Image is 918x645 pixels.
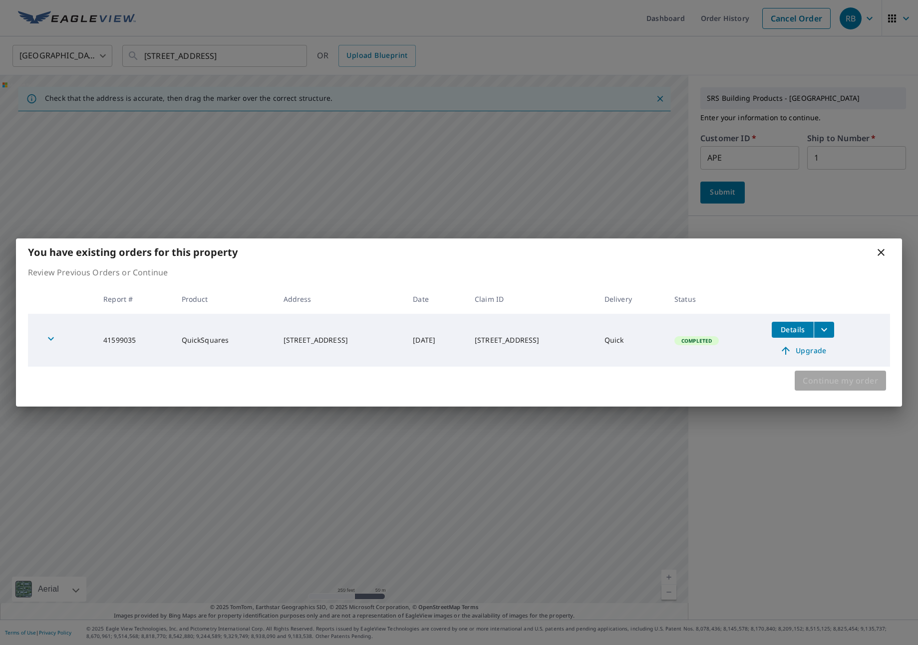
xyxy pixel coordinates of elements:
th: Status [666,284,764,314]
span: Upgrade [778,345,828,357]
span: Continue my order [803,374,878,388]
button: Continue my order [795,371,886,391]
td: 41599035 [95,314,173,367]
button: detailsBtn-41599035 [772,322,814,338]
b: You have existing orders for this property [28,245,238,259]
td: QuickSquares [174,314,276,367]
div: [STREET_ADDRESS] [284,335,397,345]
th: Delivery [597,284,666,314]
th: Product [174,284,276,314]
th: Claim ID [467,284,597,314]
td: Quick [597,314,666,367]
span: Completed [675,337,718,344]
th: Address [276,284,405,314]
th: Date [405,284,467,314]
th: Report # [95,284,173,314]
td: [DATE] [405,314,467,367]
span: Details [778,325,808,334]
a: Upgrade [772,343,834,359]
button: filesDropdownBtn-41599035 [814,322,834,338]
td: [STREET_ADDRESS] [467,314,597,367]
p: Review Previous Orders or Continue [28,266,890,278]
